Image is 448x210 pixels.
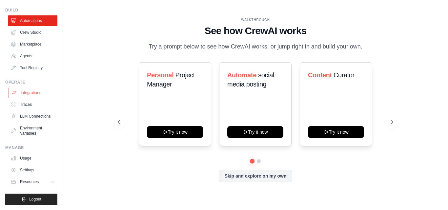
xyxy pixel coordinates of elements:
a: Tool Registry [8,63,57,73]
a: LLM Connections [8,111,57,122]
a: Marketplace [8,39,57,49]
div: Manage [5,145,57,150]
button: Try it now [227,126,283,138]
span: Resources [20,179,39,184]
div: Operate [5,80,57,85]
button: Try it now [147,126,203,138]
a: Settings [8,165,57,175]
button: Try it now [308,126,364,138]
span: social media posting [227,71,274,88]
button: Skip and explore on my own [219,170,292,182]
span: Personal [147,71,173,79]
a: Automations [8,15,57,26]
a: Traces [8,99,57,110]
span: Content [308,71,332,79]
span: Project Manager [147,71,195,88]
h1: See how CrewAI works [118,25,393,37]
a: Environment Variables [8,123,57,139]
button: Logout [5,194,57,205]
a: Crew Studio [8,27,57,38]
div: Build [5,8,57,13]
div: WALKTHROUGH [118,17,393,22]
a: Integrations [9,87,58,98]
span: Logout [29,197,41,202]
a: Usage [8,153,57,163]
button: Resources [8,177,57,187]
a: Agents [8,51,57,61]
p: Try a prompt below to see how CrewAI works, or jump right in and build your own. [145,42,366,51]
span: Automate [227,71,256,79]
span: Curator [334,71,355,79]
